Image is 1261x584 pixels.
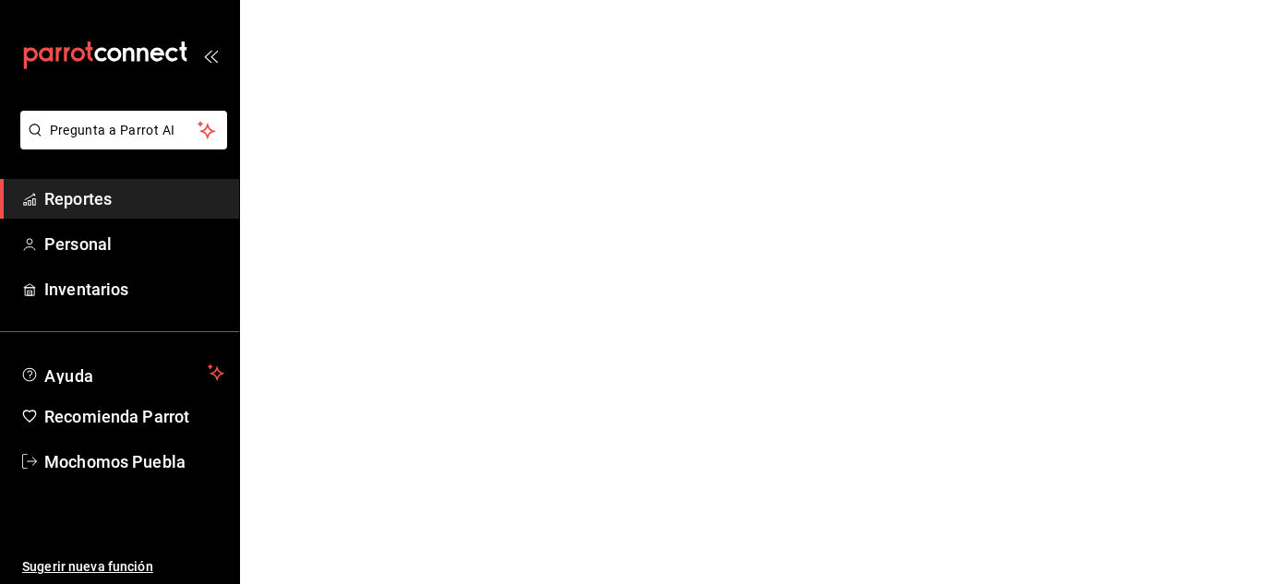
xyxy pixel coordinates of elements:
button: open_drawer_menu [203,48,218,63]
button: Pregunta a Parrot AI [20,111,227,149]
span: Recomienda Parrot [44,404,224,429]
span: Inventarios [44,277,224,302]
span: Pregunta a Parrot AI [50,121,198,140]
span: Ayuda [44,362,200,384]
span: Mochomos Puebla [44,449,224,474]
a: Pregunta a Parrot AI [13,134,227,153]
span: Personal [44,232,224,256]
span: Reportes [44,186,224,211]
span: Sugerir nueva función [22,557,224,577]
